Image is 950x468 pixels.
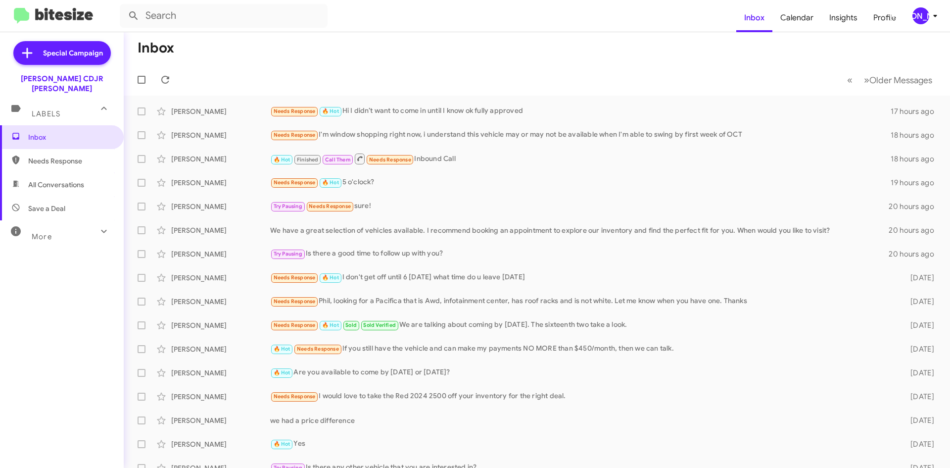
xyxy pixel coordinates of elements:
[895,273,942,283] div: [DATE]
[270,177,891,188] div: 5 o'clock?
[171,106,270,116] div: [PERSON_NAME]
[270,248,889,260] div: Is there a good time to follow up with you?
[772,3,821,32] a: Calendar
[171,225,270,235] div: [PERSON_NAME]
[171,154,270,164] div: [PERSON_NAME]
[865,3,904,32] a: Profile
[895,344,942,354] div: [DATE]
[322,179,339,186] span: 🔥 Hot
[43,48,103,58] span: Special Campaign
[274,346,290,352] span: 🔥 Hot
[895,416,942,425] div: [DATE]
[297,156,319,163] span: Finished
[270,367,895,378] div: Are you available to come by [DATE] or [DATE]?
[171,344,270,354] div: [PERSON_NAME]
[171,297,270,307] div: [PERSON_NAME]
[274,156,290,163] span: 🔥 Hot
[895,320,942,330] div: [DATE]
[171,368,270,378] div: [PERSON_NAME]
[369,156,411,163] span: Needs Response
[274,393,316,400] span: Needs Response
[869,75,932,86] span: Older Messages
[322,108,339,114] span: 🔥 Hot
[270,438,895,450] div: Yes
[270,391,895,402] div: I would love to take the Red 2024 2500 off your inventory for the right deal.
[309,203,351,209] span: Needs Response
[28,204,65,213] span: Save a Deal
[274,132,316,138] span: Needs Response
[895,297,942,307] div: [DATE]
[270,153,891,165] div: Inbound Call
[274,298,316,305] span: Needs Response
[912,7,929,24] div: [PERSON_NAME]
[889,225,942,235] div: 20 hours ago
[270,272,895,283] div: I don't get off until 6 [DATE] what time do u leave [DATE]
[32,232,52,241] span: More
[28,156,112,166] span: Needs Response
[904,7,939,24] button: [PERSON_NAME]
[171,130,270,140] div: [PERSON_NAME]
[28,132,112,142] span: Inbox
[895,392,942,402] div: [DATE]
[270,296,895,307] div: Phil, looking for a Pacifica that is Awd, infotainment center, has roof racks and is not white. L...
[270,105,891,117] div: Hi I didn’t want to come in until I know ok fully approved
[270,225,889,235] div: We have a great selection of vehicles available. I recommend booking an appointment to explore ou...
[120,4,328,28] input: Search
[32,109,60,118] span: Labels
[13,41,111,65] a: Special Campaign
[847,74,853,86] span: «
[274,251,302,257] span: Try Pausing
[171,249,270,259] div: [PERSON_NAME]
[891,106,942,116] div: 17 hours ago
[842,70,938,90] nav: Page navigation example
[891,130,942,140] div: 18 hours ago
[345,322,357,328] span: Sold
[889,202,942,211] div: 20 hours ago
[297,346,339,352] span: Needs Response
[171,392,270,402] div: [PERSON_NAME]
[858,70,938,90] button: Next
[895,368,942,378] div: [DATE]
[274,274,316,281] span: Needs Response
[171,273,270,283] div: [PERSON_NAME]
[171,439,270,449] div: [PERSON_NAME]
[171,178,270,188] div: [PERSON_NAME]
[889,249,942,259] div: 20 hours ago
[270,343,895,355] div: If you still have the vehicle and can make my payments NO MORE than $450/month, then we can talk.
[322,274,339,281] span: 🔥 Hot
[274,322,316,328] span: Needs Response
[274,203,302,209] span: Try Pausing
[895,439,942,449] div: [DATE]
[270,416,895,425] div: we had a price difference
[270,201,889,212] div: sure!
[274,441,290,447] span: 🔥 Hot
[274,369,290,376] span: 🔥 Hot
[274,108,316,114] span: Needs Response
[171,202,270,211] div: [PERSON_NAME]
[171,416,270,425] div: [PERSON_NAME]
[270,319,895,331] div: We are talking about coming by [DATE]. The sixteenth two take a look.
[325,156,351,163] span: Call Them
[270,129,891,141] div: I'm window shopping right now, i understand this vehicle may or may not be available when I'm abl...
[891,178,942,188] div: 19 hours ago
[864,74,869,86] span: »
[138,40,174,56] h1: Inbox
[171,320,270,330] div: [PERSON_NAME]
[322,322,339,328] span: 🔥 Hot
[841,70,858,90] button: Previous
[28,180,84,190] span: All Conversations
[274,179,316,186] span: Needs Response
[891,154,942,164] div: 18 hours ago
[363,322,396,328] span: Sold Verified
[821,3,865,32] a: Insights
[736,3,772,32] a: Inbox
